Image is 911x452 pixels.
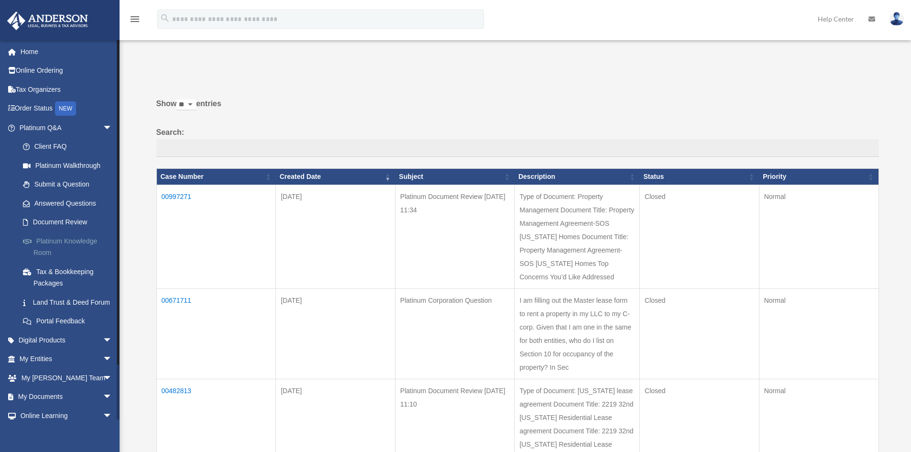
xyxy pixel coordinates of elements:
span: arrow_drop_down [103,350,122,369]
i: menu [129,13,141,25]
a: Portal Feedback [13,312,127,331]
label: Search: [156,126,879,157]
td: 00671711 [156,288,276,379]
th: Description: activate to sort column ascending [515,169,640,185]
a: Platinum Walkthrough [13,156,127,175]
a: Land Trust & Deed Forum [13,293,127,312]
th: Subject: activate to sort column ascending [395,169,515,185]
input: Search: [156,139,879,157]
span: arrow_drop_down [103,387,122,407]
a: Platinum Q&Aarrow_drop_down [7,118,127,137]
th: Case Number: activate to sort column ascending [156,169,276,185]
td: I am filling out the Master lease form to rent a property in my LLC to my C-corp. Given that I am... [515,288,640,379]
select: Showentries [176,99,196,110]
a: menu [129,17,141,25]
td: Platinum Document Review [DATE] 11:34 [395,185,515,288]
td: [DATE] [276,185,395,288]
label: Show entries [156,97,879,120]
td: Normal [759,288,878,379]
th: Priority: activate to sort column ascending [759,169,878,185]
span: arrow_drop_down [103,118,122,138]
span: arrow_drop_down [103,368,122,388]
a: Document Review [13,213,127,232]
a: Client FAQ [13,137,127,156]
a: Submit a Question [13,175,127,194]
td: Closed [640,288,759,379]
a: Home [7,42,127,61]
th: Created Date: activate to sort column ascending [276,169,395,185]
a: My Entitiesarrow_drop_down [7,350,127,369]
a: Answered Questions [13,194,122,213]
div: NEW [55,101,76,116]
a: Order StatusNEW [7,99,127,119]
img: User Pic [889,12,904,26]
td: Closed [640,185,759,288]
td: [DATE] [276,288,395,379]
th: Status: activate to sort column ascending [640,169,759,185]
a: Online Ordering [7,61,127,80]
a: My [PERSON_NAME] Teamarrow_drop_down [7,368,127,387]
a: Platinum Knowledge Room [13,232,127,262]
td: Normal [759,185,878,288]
i: search [160,13,170,23]
a: Tax Organizers [7,80,127,99]
td: Type of Document: Property Management Document Title: Property Management Agreement-SOS [US_STATE... [515,185,640,288]
td: 00997271 [156,185,276,288]
a: Digital Productsarrow_drop_down [7,331,127,350]
span: arrow_drop_down [103,406,122,426]
td: Platinum Corporation Question [395,288,515,379]
a: Online Learningarrow_drop_down [7,406,127,425]
img: Anderson Advisors Platinum Portal [4,11,91,30]
span: arrow_drop_down [103,331,122,350]
a: My Documentsarrow_drop_down [7,387,127,407]
a: Tax & Bookkeeping Packages [13,262,127,293]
